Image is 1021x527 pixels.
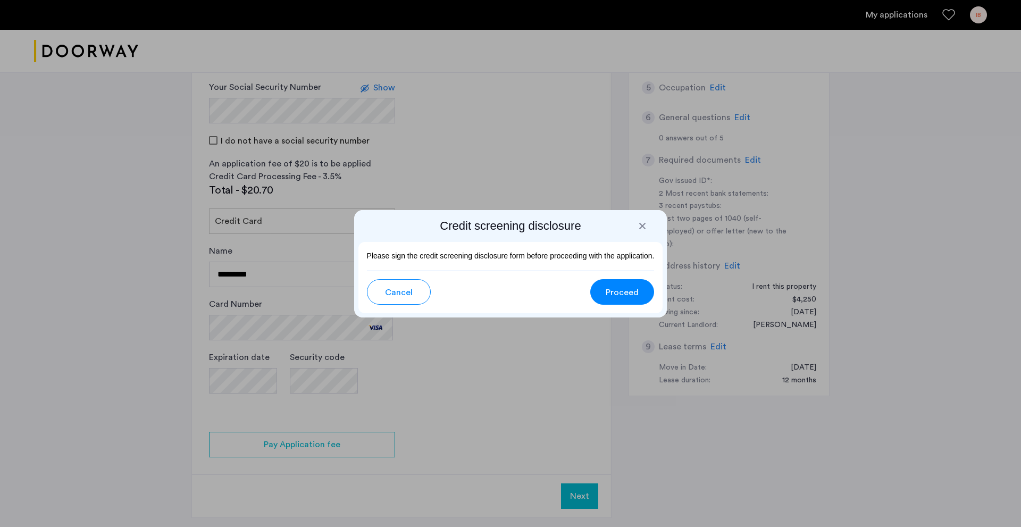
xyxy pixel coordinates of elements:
[385,286,413,299] span: Cancel
[590,279,654,305] button: button
[367,279,431,305] button: button
[367,250,655,262] p: Please sign the credit screening disclosure form before proceeding with the application.
[606,286,639,299] span: Proceed
[358,219,663,233] h2: Credit screening disclosure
